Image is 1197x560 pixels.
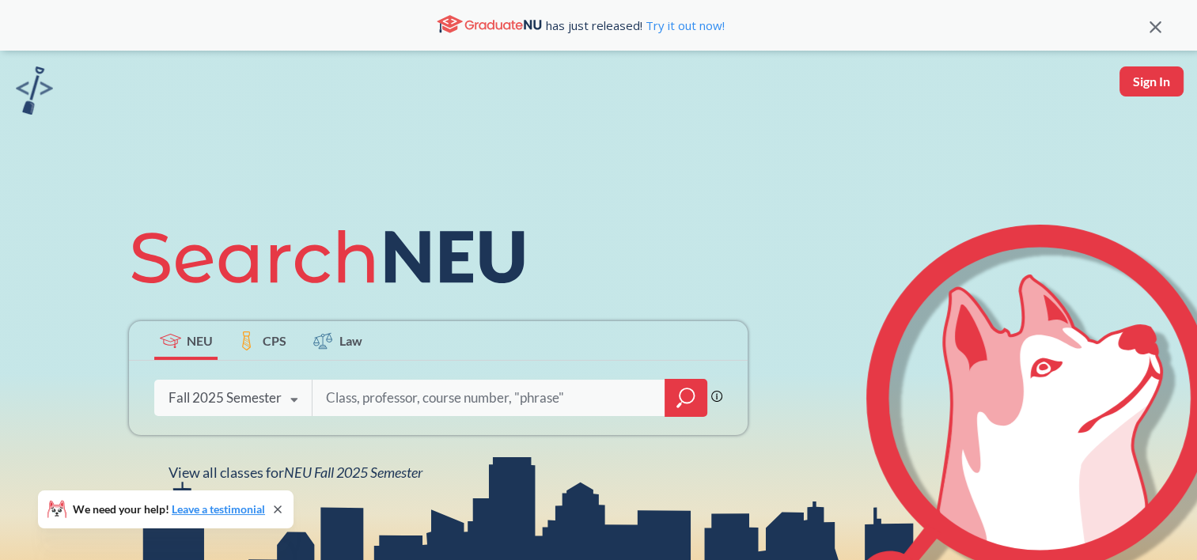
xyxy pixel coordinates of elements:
span: View all classes for [169,464,422,481]
span: NEU Fall 2025 Semester [284,464,422,481]
span: We need your help! [73,504,265,515]
span: has just released! [546,17,725,34]
span: Law [339,331,362,350]
span: NEU [187,331,213,350]
img: sandbox logo [16,66,53,115]
a: sandbox logo [16,66,53,119]
span: CPS [263,331,286,350]
div: Fall 2025 Semester [169,389,282,407]
input: Class, professor, course number, "phrase" [324,381,653,414]
svg: magnifying glass [676,387,695,409]
div: magnifying glass [665,379,707,417]
a: Try it out now! [642,17,725,33]
a: Leave a testimonial [172,502,265,516]
button: Sign In [1119,66,1184,96]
